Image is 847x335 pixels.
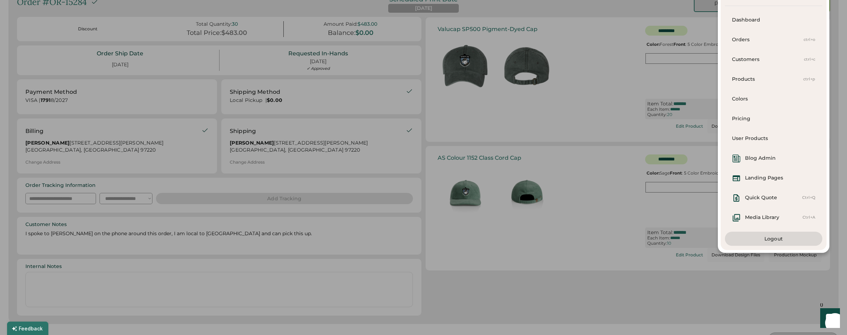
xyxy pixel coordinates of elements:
div: Colors [732,96,815,103]
div: ctrl+p [803,77,816,82]
button: Logout [725,232,822,246]
div: Products [732,76,803,83]
div: Orders [732,36,804,43]
iframe: Front Chat [813,303,844,334]
div: Dashboard [732,17,815,24]
div: Media Library [745,214,779,221]
div: ctrl+o [804,37,816,43]
div: ctrl+c [804,57,816,62]
div: Ctrl+Q [802,195,816,201]
div: Ctrl+A [803,215,816,220]
div: Customers [732,56,804,63]
div: Blog Admin [745,155,776,162]
div: Quick Quote [745,194,777,201]
div: Landing Pages [745,175,783,182]
div: Pricing [732,115,815,122]
div: User Products [732,135,815,142]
